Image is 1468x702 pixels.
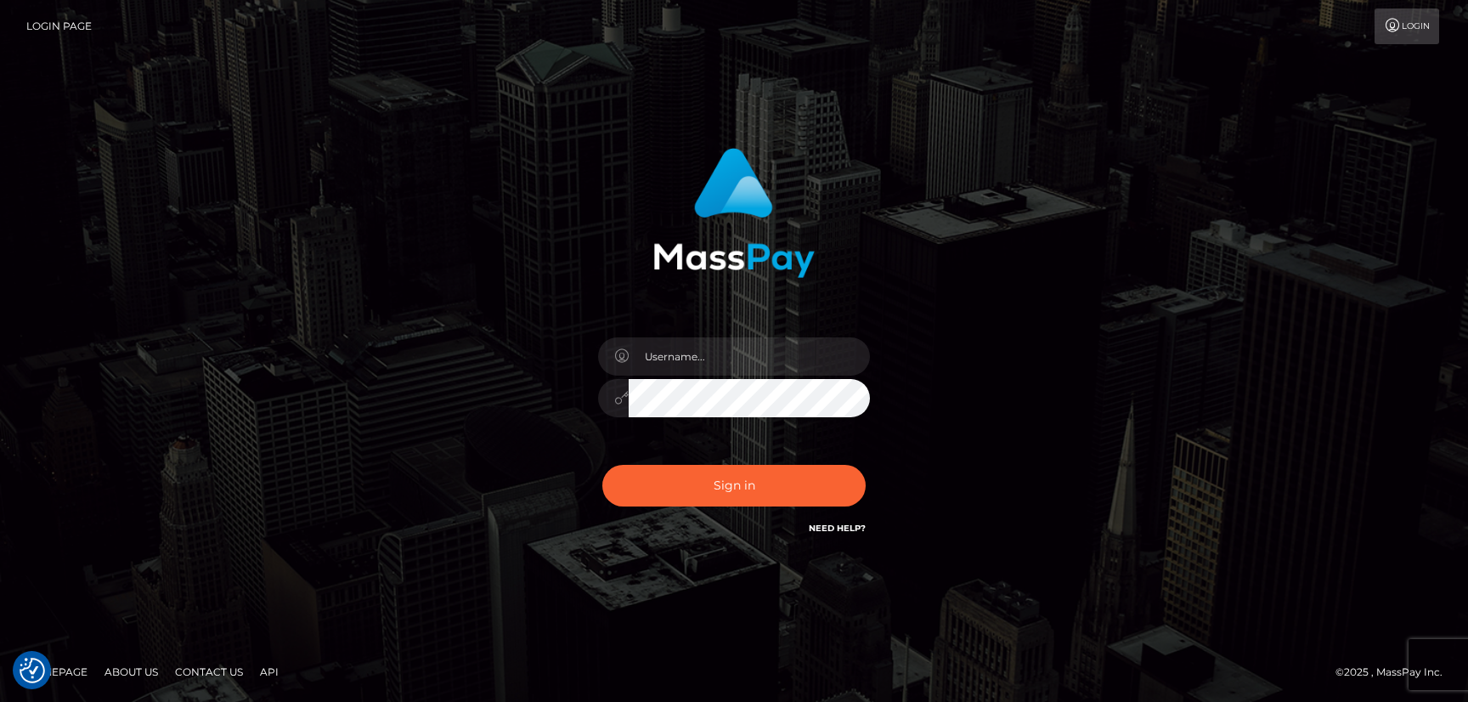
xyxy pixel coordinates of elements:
img: Revisit consent button [20,658,45,683]
button: Consent Preferences [20,658,45,683]
a: Need Help? [809,523,866,534]
img: MassPay Login [653,148,815,278]
div: © 2025 , MassPay Inc. [1335,663,1455,682]
a: Contact Us [168,659,250,685]
a: Login [1375,8,1439,44]
a: Login Page [26,8,92,44]
a: About Us [98,659,165,685]
input: Username... [629,337,870,376]
a: API [253,659,285,685]
a: Homepage [19,659,94,685]
button: Sign in [602,465,866,507]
